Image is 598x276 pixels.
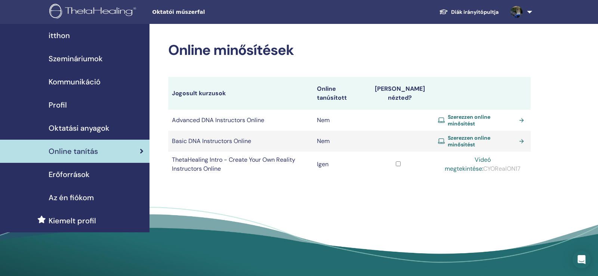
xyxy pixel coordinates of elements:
td: Nem [313,131,362,152]
div: CYORealON17 [438,155,527,173]
a: Videó megtekintése: [445,156,491,173]
td: Basic DNA Instructors Online [168,131,313,152]
span: Szemináriumok [49,53,103,64]
span: Szerezzen online minősítést [448,134,516,148]
td: Nem [313,110,362,131]
th: [PERSON_NAME] nézted? [362,77,434,110]
span: Kommunikáció [49,76,101,87]
div: Open Intercom Messenger [573,251,591,269]
td: ThetaHealing Intro - Create Your Own Reality Instructors Online [168,152,313,177]
span: Oktatási anyagok [49,123,110,134]
a: Szerezzen online minősítést [438,134,527,148]
th: Online tanúsított [313,77,362,110]
span: Profil [49,99,67,111]
a: Diák irányítópultja [433,5,505,19]
a: Szerezzen online minősítést [438,114,527,127]
td: Igen [313,152,362,177]
th: Jogosult kurzusok [168,77,313,110]
img: graduation-cap-white.svg [439,9,448,15]
img: logo.png [49,4,139,21]
span: Erőforrások [49,169,90,180]
span: Oktatói műszerfal [152,8,264,16]
span: itthon [49,30,70,41]
span: Az én fiókom [49,192,94,203]
span: Online tanítás [49,146,98,157]
img: default.jpg [511,6,523,18]
h2: Online minősítések [168,42,531,59]
span: Kiemelt profil [49,215,96,226]
td: Advanced DNA Instructors Online [168,110,313,131]
span: Szerezzen online minősítést [448,114,516,127]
